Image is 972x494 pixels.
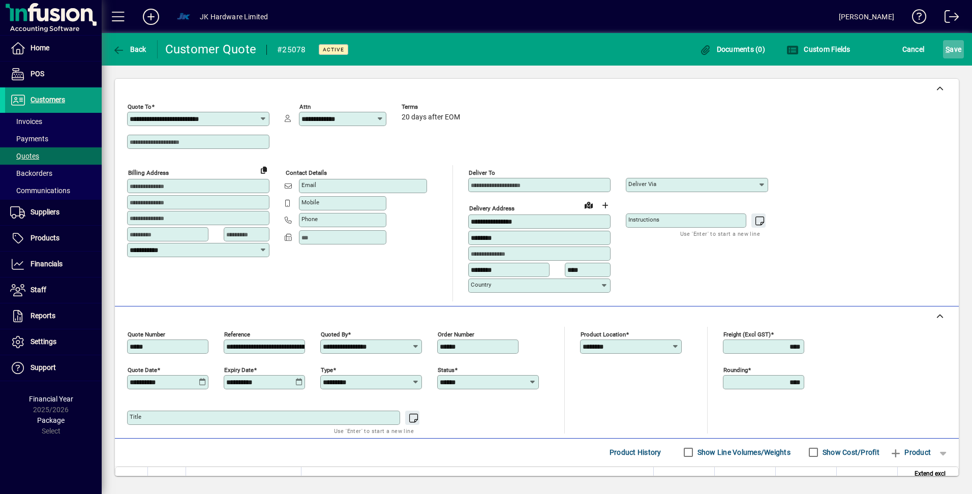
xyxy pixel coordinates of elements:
[786,45,850,53] span: Custom Fields
[321,366,333,373] mat-label: Type
[628,180,656,188] mat-label: Deliver via
[438,366,454,373] mat-label: Status
[334,425,414,437] mat-hint: Use 'Enter' to start a new line
[581,197,597,213] a: View on map
[5,277,102,303] a: Staff
[471,281,491,288] mat-label: Country
[277,42,306,58] div: #25078
[696,40,768,58] button: Documents (0)
[192,474,204,485] span: Item
[904,2,927,35] a: Knowledge Base
[29,395,73,403] span: Financial Year
[10,117,42,126] span: Invoices
[695,447,791,457] label: Show Line Volumes/Weights
[438,330,474,337] mat-label: Order number
[5,165,102,182] a: Backorders
[31,44,49,52] span: Home
[128,366,157,373] mat-label: Quote date
[5,36,102,61] a: Home
[10,152,39,160] span: Quotes
[581,330,626,337] mat-label: Product location
[902,41,925,57] span: Cancel
[871,474,891,485] span: GST ($)
[5,226,102,251] a: Products
[5,113,102,130] a: Invoices
[5,130,102,147] a: Payments
[102,40,158,58] app-page-header-button: Back
[31,208,59,216] span: Suppliers
[110,40,149,58] button: Back
[128,103,151,110] mat-label: Quote To
[31,363,56,372] span: Support
[31,96,65,104] span: Customers
[723,474,769,485] span: Rate excl GST ($)
[10,135,48,143] span: Payments
[31,286,46,294] span: Staff
[890,444,931,460] span: Product
[402,104,463,110] span: Terms
[796,474,830,485] span: Discount (%)
[723,366,748,373] mat-label: Rounding
[165,41,257,57] div: Customer Quote
[301,215,318,223] mat-label: Phone
[112,45,146,53] span: Back
[256,162,272,178] button: Copy to Delivery address
[699,45,765,53] span: Documents (0)
[323,46,344,53] span: Active
[943,40,964,58] button: Save
[5,182,102,199] a: Communications
[200,9,268,25] div: JK Hardware Limited
[135,8,167,26] button: Add
[885,443,936,461] button: Product
[224,366,254,373] mat-label: Expiry date
[31,234,59,242] span: Products
[937,2,959,35] a: Logout
[5,61,102,87] a: POS
[723,330,771,337] mat-label: Freight (excl GST)
[402,113,460,121] span: 20 days after EOM
[301,181,316,189] mat-label: Email
[5,147,102,165] a: Quotes
[900,40,927,58] button: Cancel
[821,447,879,457] label: Show Cost/Profit
[37,416,65,424] span: Package
[628,216,659,223] mat-label: Instructions
[946,45,950,53] span: S
[308,474,339,485] span: Description
[469,169,495,176] mat-label: Deliver To
[610,444,661,460] span: Product History
[685,474,708,485] span: Quantity
[784,40,853,58] button: Custom Fields
[130,413,141,420] mat-label: Title
[5,303,102,329] a: Reports
[5,252,102,277] a: Financials
[299,103,311,110] mat-label: Attn
[321,330,348,337] mat-label: Quoted by
[31,312,55,320] span: Reports
[31,337,56,346] span: Settings
[904,468,946,490] span: Extend excl GST ($)
[31,260,63,268] span: Financials
[5,329,102,355] a: Settings
[10,187,70,195] span: Communications
[605,443,665,461] button: Product History
[5,355,102,381] a: Support
[31,70,44,78] span: POS
[680,228,760,239] mat-hint: Use 'Enter' to start a new line
[946,41,961,57] span: ave
[167,8,200,26] button: Profile
[10,169,52,177] span: Backorders
[597,197,613,213] button: Choose address
[5,200,102,225] a: Suppliers
[301,199,319,206] mat-label: Mobile
[224,330,250,337] mat-label: Reference
[128,330,165,337] mat-label: Quote number
[839,9,894,25] div: [PERSON_NAME]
